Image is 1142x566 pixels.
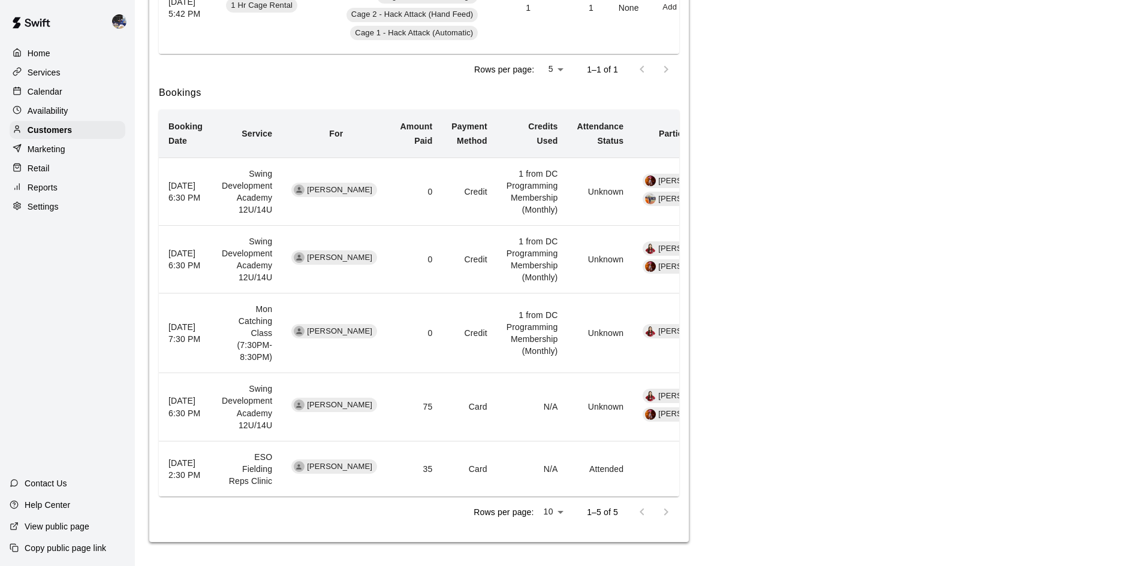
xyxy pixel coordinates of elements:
p: Services [28,66,61,78]
th: [DATE] 6:30 PM [159,158,212,226]
a: Home [10,44,125,62]
th: [DATE] 7:30 PM [159,293,212,373]
p: Retail [28,162,50,174]
img: Kailee Powell [645,193,656,204]
div: Olivia Piñeiro [294,252,305,263]
p: None [643,463,732,475]
b: Booking Date [168,122,203,146]
div: Availability [10,102,125,120]
b: Payment Method [451,122,487,146]
p: Contact Us [25,477,67,489]
div: Olivia Piñeiro [294,461,305,472]
span: [PERSON_NAME] [302,399,377,411]
td: 0 [391,226,442,293]
p: Calendar [28,86,62,98]
th: [DATE] 2:30 PM [159,441,212,497]
td: Unknown [567,158,633,226]
div: Kailee Powell[PERSON_NAME] [643,192,728,206]
div: Aly Kaneshiro[PERSON_NAME] [643,389,728,403]
td: Credit [442,226,496,293]
span: [PERSON_NAME] [653,175,728,187]
img: Kevin Chandler [112,14,126,29]
img: Kaitlyn Lim [645,175,656,186]
td: 1 from DC Programming Membership (Monthly) [497,158,568,226]
span: Cage 2 - Hack Attack (Hand Feed) [346,9,478,20]
p: Copy public page link [25,542,106,554]
div: Kaitlyn Lim[PERSON_NAME] [643,174,728,188]
td: Unknown [567,373,633,441]
td: Credit [442,293,496,373]
span: [PERSON_NAME] [653,243,728,255]
p: Availability [28,105,68,117]
span: [PERSON_NAME] [653,408,728,420]
b: For [329,129,343,138]
p: Help Center [25,499,70,511]
td: Swing Development Academy 12U/14U [212,158,282,226]
img: Aly Kaneshiro [645,243,656,254]
div: Kevin Chandler [110,10,135,34]
span: [PERSON_NAME] [302,326,377,337]
td: 75 [391,373,442,441]
div: Olivia Piñeiro [294,326,305,337]
table: simple table [159,110,742,496]
div: Retail [10,159,125,177]
p: Reports [28,181,58,193]
div: Kaitlyn Lim[PERSON_NAME] [643,259,728,274]
span: Cage 1 - Hack Attack (Automatic) [350,28,478,39]
h6: Bookings [159,85,679,101]
b: Credits Used [528,122,558,146]
a: Reports [10,178,125,196]
b: Participating Staff [659,129,733,138]
p: View public page [25,520,89,532]
td: 0 [391,293,442,373]
div: Aly Kaneshiro[PERSON_NAME] [643,241,728,256]
td: Swing Development Academy 12U/14U [212,226,282,293]
td: Mon Catching Class (7:30PM-8:30PM) [212,293,282,373]
th: [DATE] 6:30 PM [159,226,212,293]
a: Settings [10,198,125,216]
img: Aly Kaneshiro [645,326,656,337]
td: Credit [442,158,496,226]
a: Customers [10,121,125,139]
td: 1 from DC Programming Membership (Monthly) [497,293,568,373]
a: Marketing [10,140,125,158]
a: 1 Hr Cage Rental [226,2,301,11]
p: Customers [28,124,72,136]
td: N/A [497,441,568,497]
p: Rows per page: [474,63,534,75]
div: Olivia Piñeiro [294,399,305,410]
p: Home [28,47,50,59]
span: [PERSON_NAME] [302,461,377,473]
div: Kaitlyn Lim [645,409,656,420]
td: 35 [391,441,442,497]
div: Services [10,63,125,81]
b: Attendance Status [577,122,623,146]
a: Calendar [10,83,125,101]
div: Kaitlyn Lim[PERSON_NAME] [643,407,728,422]
span: [PERSON_NAME] [653,261,728,273]
span: [PERSON_NAME] [653,193,728,205]
p: 1–1 of 1 [587,63,618,75]
img: Kaitlyn Lim [645,261,656,272]
td: ESO Fielding Reps Clinic [212,441,282,497]
img: Aly Kaneshiro [645,391,656,401]
td: 0 [391,158,442,226]
div: 10 [538,503,568,520]
div: Aly Kaneshiro[PERSON_NAME] [643,324,728,338]
th: [DATE] 6:30 PM [159,373,212,441]
div: 5 [539,60,568,78]
span: [PERSON_NAME] [653,326,728,337]
p: Marketing [28,143,65,155]
span: [PERSON_NAME] [653,391,728,402]
td: Unknown [567,293,633,373]
b: Service [242,129,272,138]
td: Card [442,441,496,497]
td: Card [442,373,496,441]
